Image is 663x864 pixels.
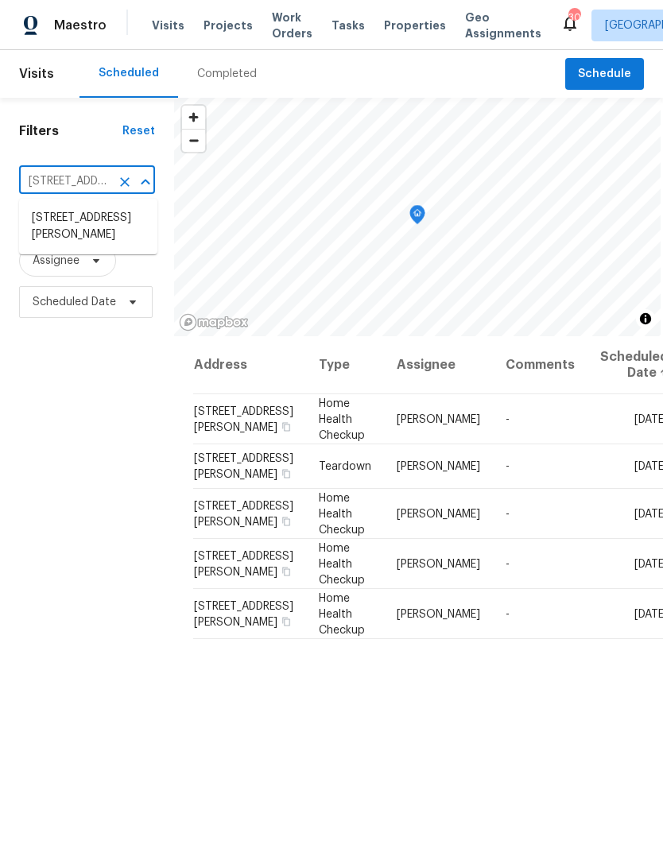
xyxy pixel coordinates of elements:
button: Clear [114,171,136,193]
span: - [506,608,510,619]
span: Maestro [54,17,107,33]
button: Close [134,171,157,193]
span: [STREET_ADDRESS][PERSON_NAME] [194,500,293,527]
th: Assignee [384,336,493,394]
div: Map marker [409,205,425,230]
span: Visits [152,17,184,33]
th: Comments [493,336,587,394]
button: Zoom out [182,129,205,152]
span: Home Health Checkup [319,397,365,440]
span: Assignee [33,253,79,269]
span: - [506,413,510,424]
span: Geo Assignments [465,10,541,41]
span: - [506,558,510,569]
span: Home Health Checkup [319,592,365,635]
span: [PERSON_NAME] [397,508,480,519]
span: Schedule [578,64,631,84]
li: [STREET_ADDRESS][PERSON_NAME] [19,205,157,248]
span: [PERSON_NAME] [397,558,480,569]
span: [STREET_ADDRESS][PERSON_NAME] [194,405,293,432]
span: [PERSON_NAME] [397,413,480,424]
span: [STREET_ADDRESS][PERSON_NAME] [194,600,293,627]
div: Reset [122,123,155,139]
button: Copy Address [279,564,293,578]
span: Tasks [331,20,365,31]
span: Zoom out [182,130,205,152]
a: Mapbox homepage [179,313,249,331]
div: Scheduled [99,65,159,81]
span: [STREET_ADDRESS][PERSON_NAME] [194,550,293,577]
span: Visits [19,56,54,91]
button: Zoom in [182,106,205,129]
span: - [506,508,510,519]
span: Scheduled Date [33,294,116,310]
span: Home Health Checkup [319,542,365,585]
div: Completed [197,66,257,82]
button: Schedule [565,58,644,91]
button: Toggle attribution [636,309,655,328]
input: Search for an address... [19,169,111,194]
span: Work Orders [272,10,312,41]
button: Copy Address [279,614,293,628]
h1: Filters [19,123,122,139]
div: 30 [568,10,580,25]
span: Properties [384,17,446,33]
span: Teardown [319,461,371,472]
span: [PERSON_NAME] [397,461,480,472]
th: Address [193,336,306,394]
span: Home Health Checkup [319,492,365,535]
canvas: Map [174,98,661,336]
span: [PERSON_NAME] [397,608,480,619]
th: Type [306,336,384,394]
button: Copy Address [279,419,293,433]
span: Projects [204,17,253,33]
span: Toggle attribution [641,310,650,327]
span: [STREET_ADDRESS][PERSON_NAME] [194,453,293,480]
button: Copy Address [279,513,293,528]
span: - [506,461,510,472]
button: Copy Address [279,467,293,481]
